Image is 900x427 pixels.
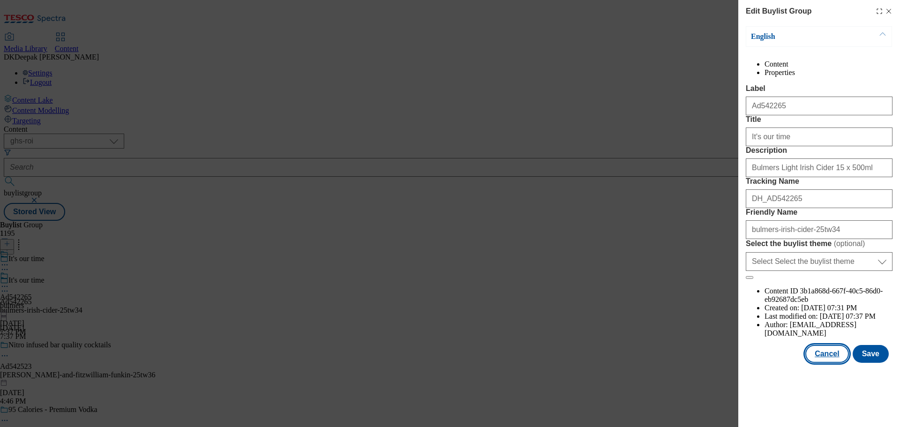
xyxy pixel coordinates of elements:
h4: Edit Buylist Group [746,6,811,17]
li: Content [765,60,892,68]
li: Created on: [765,304,892,312]
label: Description [746,146,892,155]
label: Select the buylist theme [746,239,892,248]
span: [EMAIL_ADDRESS][DOMAIN_NAME] [765,321,856,337]
p: English [751,32,849,41]
span: [DATE] 07:37 PM [820,312,876,320]
input: Enter Tracking Name [746,189,892,208]
label: Label [746,84,892,93]
li: Author: [765,321,892,337]
input: Enter Description [746,158,892,177]
button: Cancel [805,345,848,363]
input: Enter Label [746,97,892,115]
label: Title [746,115,892,124]
li: Last modified on: [765,312,892,321]
li: Properties [765,68,892,77]
label: Tracking Name [746,177,892,186]
button: Save [853,345,889,363]
input: Enter Title [746,127,892,146]
li: Content ID [765,287,892,304]
span: [DATE] 07:31 PM [801,304,857,312]
span: 3b1a868d-667f-40c5-86d0-eb92687dc5eb [765,287,883,303]
span: ( optional ) [834,240,865,247]
input: Enter Friendly Name [746,220,892,239]
label: Friendly Name [746,208,892,217]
